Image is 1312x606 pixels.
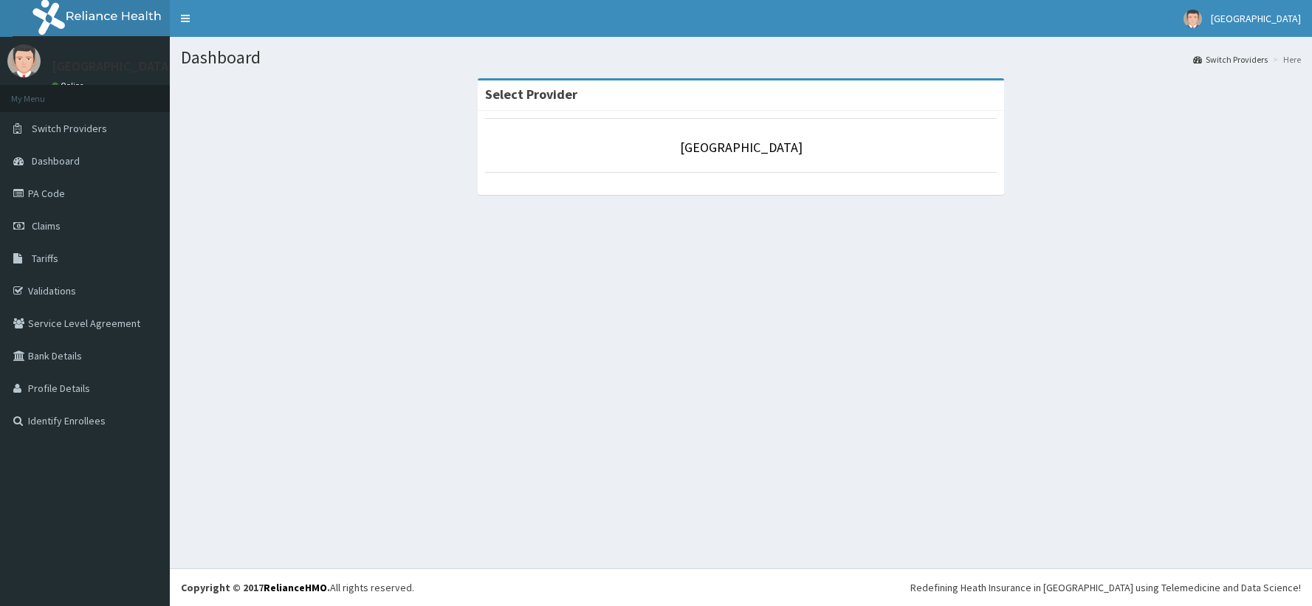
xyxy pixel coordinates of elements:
[485,86,577,103] strong: Select Provider
[680,139,803,156] a: [GEOGRAPHIC_DATA]
[170,568,1312,606] footer: All rights reserved.
[910,580,1301,595] div: Redefining Heath Insurance in [GEOGRAPHIC_DATA] using Telemedicine and Data Science!
[1184,10,1202,28] img: User Image
[1193,53,1268,66] a: Switch Providers
[1269,53,1301,66] li: Here
[32,122,107,135] span: Switch Providers
[52,60,174,73] p: [GEOGRAPHIC_DATA]
[32,252,58,265] span: Tariffs
[181,48,1301,67] h1: Dashboard
[32,219,61,233] span: Claims
[1211,12,1301,25] span: [GEOGRAPHIC_DATA]
[181,581,330,594] strong: Copyright © 2017 .
[7,44,41,78] img: User Image
[52,80,87,91] a: Online
[32,154,80,168] span: Dashboard
[264,581,327,594] a: RelianceHMO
